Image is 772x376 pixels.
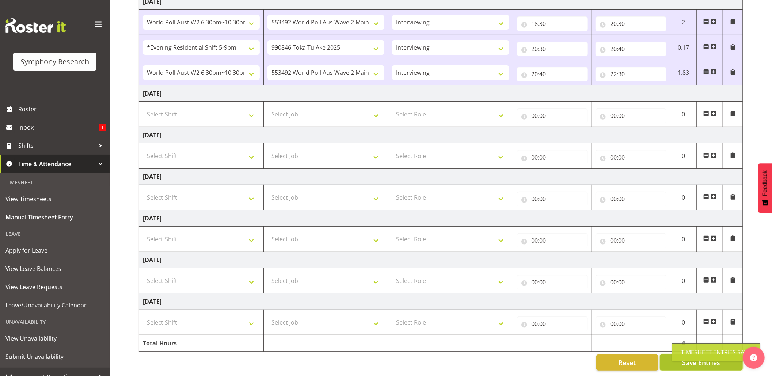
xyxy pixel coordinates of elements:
td: [DATE] [139,169,743,185]
td: [DATE] [139,85,743,102]
input: Click to select... [596,16,666,31]
td: [DATE] [139,210,743,227]
input: Click to select... [596,108,666,123]
td: 1.83 [670,60,697,85]
td: 0.17 [670,35,697,60]
span: View Leave Balances [5,263,104,274]
a: Manual Timesheet Entry [2,208,108,226]
td: 0 [670,268,697,293]
td: [DATE] [139,252,743,268]
button: Reset [596,354,658,371]
span: View Timesheets [5,193,104,204]
a: View Leave Balances [2,260,108,278]
input: Click to select... [517,316,588,331]
span: Leave/Unavailability Calendar [5,300,104,311]
input: Click to select... [517,233,588,248]
a: View Leave Requests [2,278,108,296]
input: Click to select... [517,67,588,81]
span: Shifts [18,140,95,151]
div: Timesheet [2,175,108,190]
a: Apply for Leave [2,241,108,260]
img: help-xxl-2.png [750,354,757,361]
a: View Timesheets [2,190,108,208]
input: Click to select... [596,42,666,56]
td: 0 [670,102,697,127]
td: 0 [670,310,697,335]
td: [DATE] [139,127,743,143]
span: Save Entries [682,358,720,367]
input: Click to select... [517,275,588,289]
span: Roster [18,104,106,115]
input: Click to select... [596,67,666,81]
img: Rosterit website logo [5,18,66,33]
div: Timesheet Entries Save [681,348,751,357]
div: Leave [2,226,108,241]
button: Save Entries [660,354,743,371]
span: Reset [619,358,636,367]
span: Submit Unavailability [5,351,104,362]
td: Total Hours [139,335,264,352]
a: View Unavailability [2,329,108,348]
span: Inbox [18,122,99,133]
button: Feedback - Show survey [758,163,772,213]
div: Symphony Research [20,56,89,67]
td: 0 [670,185,697,210]
input: Click to select... [596,316,666,331]
span: Time & Attendance [18,158,95,169]
td: [DATE] [139,293,743,310]
span: 1 [99,124,106,131]
a: Leave/Unavailability Calendar [2,296,108,314]
td: 4 [670,335,697,352]
input: Click to select... [596,192,666,206]
input: Click to select... [517,150,588,165]
span: Apply for Leave [5,245,104,256]
span: View Leave Requests [5,281,104,292]
td: 0 [670,143,697,169]
td: 0 [670,227,697,252]
input: Click to select... [596,275,666,289]
span: Manual Timesheet Entry [5,212,104,223]
a: Submit Unavailability [2,348,108,366]
input: Click to select... [517,108,588,123]
span: Feedback [762,170,768,196]
input: Click to select... [596,233,666,248]
input: Click to select... [517,16,588,31]
input: Click to select... [596,150,666,165]
input: Click to select... [517,42,588,56]
div: Unavailability [2,314,108,329]
span: View Unavailability [5,333,104,344]
td: 2 [670,10,697,35]
input: Click to select... [517,192,588,206]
